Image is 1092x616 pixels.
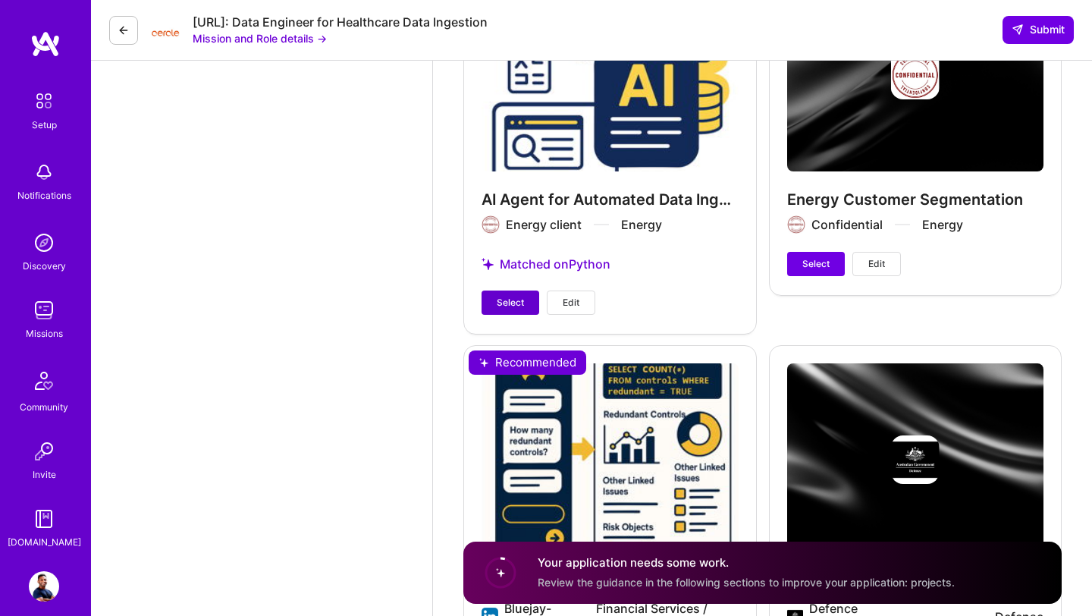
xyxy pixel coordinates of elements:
[538,576,955,589] span: Review the guidance in the following sections to improve your application: projects.
[29,436,59,467] img: Invite
[193,14,488,30] div: [URL]: Data Engineer for Healthcare Data Ingestion
[538,555,955,571] h4: Your application needs some work.
[852,252,901,276] button: Edit
[150,20,180,40] img: Company Logo
[802,257,830,271] span: Select
[1012,22,1065,37] span: Submit
[8,534,81,550] div: [DOMAIN_NAME]
[32,117,57,133] div: Setup
[17,187,71,203] div: Notifications
[30,30,61,58] img: logo
[33,467,56,482] div: Invite
[23,258,66,274] div: Discovery
[25,571,63,602] a: User Avatar
[28,85,60,117] img: setup
[29,504,59,534] img: guide book
[482,291,539,315] button: Select
[497,296,524,310] span: Select
[547,291,595,315] button: Edit
[29,295,59,325] img: teamwork
[193,30,327,46] button: Mission and Role details →
[1003,16,1074,43] button: Submit
[29,571,59,602] img: User Avatar
[118,24,130,36] i: icon LeftArrowDark
[26,363,62,399] img: Community
[29,157,59,187] img: bell
[1012,24,1024,36] i: icon SendLight
[29,228,59,258] img: discovery
[868,257,885,271] span: Edit
[563,296,579,310] span: Edit
[26,325,63,341] div: Missions
[787,252,845,276] button: Select
[20,399,68,415] div: Community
